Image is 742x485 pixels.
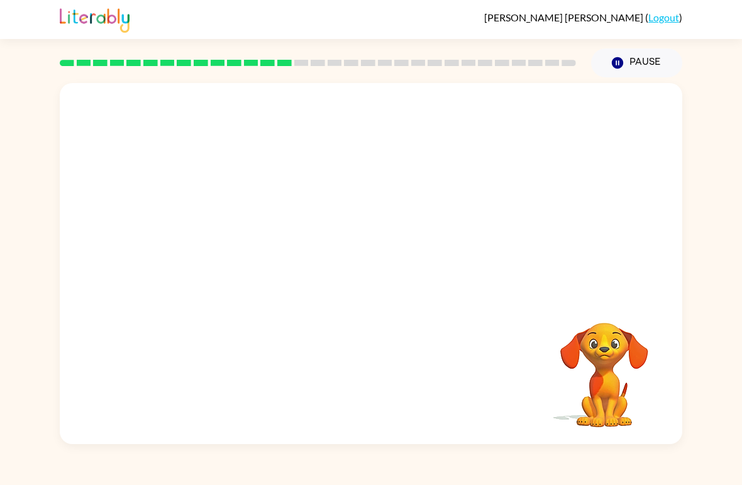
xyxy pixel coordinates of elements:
video: Your browser must support playing .mp4 files to use Literably. Please try using another browser. [541,303,667,429]
a: Logout [648,11,679,23]
span: [PERSON_NAME] [PERSON_NAME] [484,11,645,23]
img: Literably [60,5,130,33]
div: ( ) [484,11,682,23]
button: Pause [591,48,682,77]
